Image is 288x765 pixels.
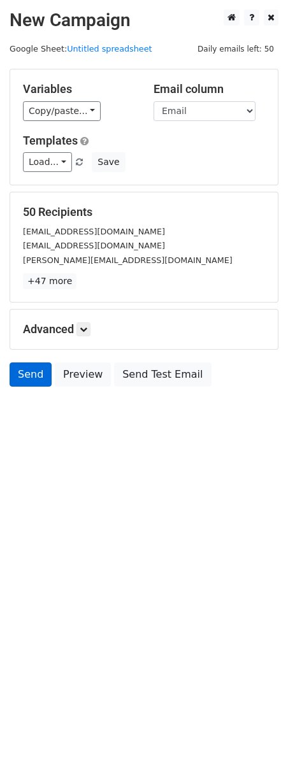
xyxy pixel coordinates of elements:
[114,362,211,387] a: Send Test Email
[23,227,165,236] small: [EMAIL_ADDRESS][DOMAIN_NAME]
[67,44,152,54] a: Untitled spreadsheet
[193,44,278,54] a: Daily emails left: 50
[23,101,101,121] a: Copy/paste...
[10,362,52,387] a: Send
[10,10,278,31] h2: New Campaign
[92,152,125,172] button: Save
[55,362,111,387] a: Preview
[224,704,288,765] iframe: Chat Widget
[23,255,233,265] small: [PERSON_NAME][EMAIL_ADDRESS][DOMAIN_NAME]
[23,273,76,289] a: +47 more
[23,152,72,172] a: Load...
[10,44,152,54] small: Google Sheet:
[23,205,265,219] h5: 50 Recipients
[193,42,278,56] span: Daily emails left: 50
[23,241,165,250] small: [EMAIL_ADDRESS][DOMAIN_NAME]
[23,82,134,96] h5: Variables
[154,82,265,96] h5: Email column
[23,134,78,147] a: Templates
[23,322,265,336] h5: Advanced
